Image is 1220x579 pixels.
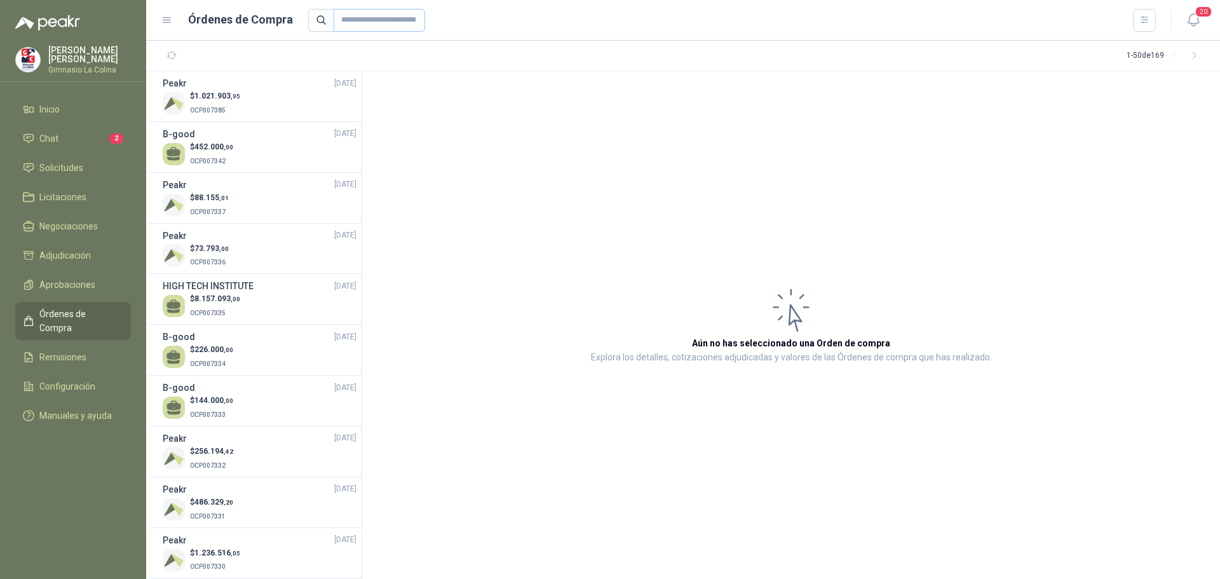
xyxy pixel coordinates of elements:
a: Peakr[DATE] Company Logo$1.236.516,05OCP007330 [163,533,356,573]
span: [DATE] [334,382,356,394]
a: Aprobaciones [15,273,131,297]
span: Configuración [39,379,95,393]
span: Chat [39,132,58,146]
span: [DATE] [334,128,356,140]
p: $ [190,446,233,458]
span: ,00 [224,346,233,353]
a: Chat2 [15,126,131,151]
p: $ [190,293,240,305]
span: OCP007330 [190,563,226,570]
span: 1.021.903 [194,92,240,100]
span: 88.155 [194,193,229,202]
a: Peakr[DATE] Company Logo$1.021.903,95OCP007385 [163,76,356,116]
p: Gimnasio La Colina [48,66,131,74]
span: [DATE] [334,179,356,191]
span: [DATE] [334,229,356,242]
p: $ [190,141,233,153]
span: Licitaciones [39,190,86,204]
span: 226.000 [194,345,233,354]
span: Aprobaciones [39,278,95,292]
div: 1 - 50 de 169 [1127,46,1205,66]
span: [DATE] [334,432,356,444]
span: OCP007332 [190,462,226,469]
span: 8.157.093 [194,294,240,303]
span: [DATE] [334,280,356,292]
span: 20 [1195,6,1212,18]
h1: Órdenes de Compra [188,11,293,29]
p: $ [190,344,233,356]
span: ,00 [224,397,233,404]
span: 1.236.516 [194,548,240,557]
img: Company Logo [163,92,185,114]
span: ,01 [219,194,229,201]
a: Inicio [15,97,131,121]
span: 256.194 [194,447,233,456]
img: Logo peakr [15,15,80,31]
p: $ [190,192,229,204]
h3: B-good [163,381,195,395]
img: Company Logo [163,244,185,266]
h3: B-good [163,330,195,344]
a: B-good[DATE] $452.000,00OCP007342 [163,127,356,167]
img: Company Logo [16,48,40,72]
span: 73.793 [194,244,229,253]
h3: B-good [163,127,195,141]
span: [DATE] [334,331,356,343]
span: OCP007385 [190,107,226,114]
p: $ [190,243,229,255]
a: Peakr[DATE] Company Logo$256.194,42OCP007332 [163,432,356,472]
span: 2 [109,133,123,144]
span: Remisiones [39,350,86,364]
img: Company Logo [163,498,185,521]
h3: Peakr [163,432,187,446]
span: OCP007342 [190,158,226,165]
a: B-good[DATE] $144.000,00OCP007333 [163,381,356,421]
span: ,00 [231,296,240,303]
h3: Peakr [163,533,187,547]
a: Manuales y ayuda [15,404,131,428]
span: OCP007333 [190,411,226,418]
p: Explora los detalles, cotizaciones adjudicadas y valores de las Órdenes de compra que has realizado. [591,350,992,365]
h3: HIGH TECH INSTITUTE [163,279,254,293]
h3: Peakr [163,229,187,243]
a: Remisiones [15,345,131,369]
p: $ [190,395,233,407]
a: Peakr[DATE] Company Logo$73.793,00OCP007336 [163,229,356,269]
h3: Peakr [163,178,187,192]
span: ,95 [231,93,240,100]
span: OCP007336 [190,259,226,266]
a: Solicitudes [15,156,131,180]
span: [DATE] [334,534,356,546]
a: Licitaciones [15,185,131,209]
span: OCP007335 [190,310,226,317]
a: Configuración [15,374,131,398]
a: Negociaciones [15,214,131,238]
img: Company Logo [163,549,185,571]
span: Manuales y ayuda [39,409,112,423]
span: [DATE] [334,483,356,495]
button: 20 [1182,9,1205,32]
a: HIGH TECH INSTITUTE[DATE] $8.157.093,00OCP007335 [163,279,356,319]
span: ,42 [224,448,233,455]
a: Órdenes de Compra [15,302,131,340]
span: Inicio [39,102,60,116]
p: $ [190,496,233,508]
span: OCP007331 [190,513,226,520]
span: OCP007334 [190,360,226,367]
span: ,00 [224,144,233,151]
span: 486.329 [194,498,233,507]
h3: Peakr [163,482,187,496]
a: B-good[DATE] $226.000,00OCP007334 [163,330,356,370]
h3: Peakr [163,76,187,90]
span: [DATE] [334,78,356,90]
span: Negociaciones [39,219,98,233]
p: [PERSON_NAME] [PERSON_NAME] [48,46,131,64]
a: Peakr[DATE] Company Logo$486.329,20OCP007331 [163,482,356,522]
span: ,05 [231,550,240,557]
a: Adjudicación [15,243,131,268]
span: ,20 [224,499,233,506]
span: 144.000 [194,396,233,405]
p: $ [190,547,240,559]
span: Órdenes de Compra [39,307,119,335]
img: Company Logo [163,447,185,470]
